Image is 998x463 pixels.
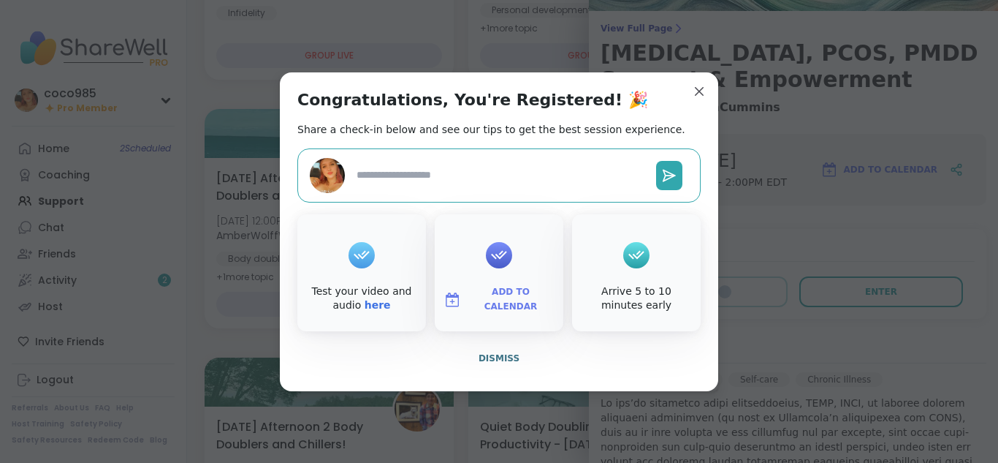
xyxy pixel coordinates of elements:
img: ShareWell Logomark [443,291,461,309]
div: Arrive 5 to 10 minutes early [575,285,698,313]
a: here [365,299,391,311]
span: Dismiss [479,353,519,364]
h2: Share a check-in below and see our tips to get the best session experience. [297,122,685,137]
h1: Congratulations, You're Registered! 🎉 [297,90,648,110]
button: Add to Calendar [438,285,560,315]
div: Test your video and audio [300,285,423,313]
span: Add to Calendar [467,285,555,314]
button: Dismiss [297,343,701,374]
img: coco985 [310,158,345,193]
